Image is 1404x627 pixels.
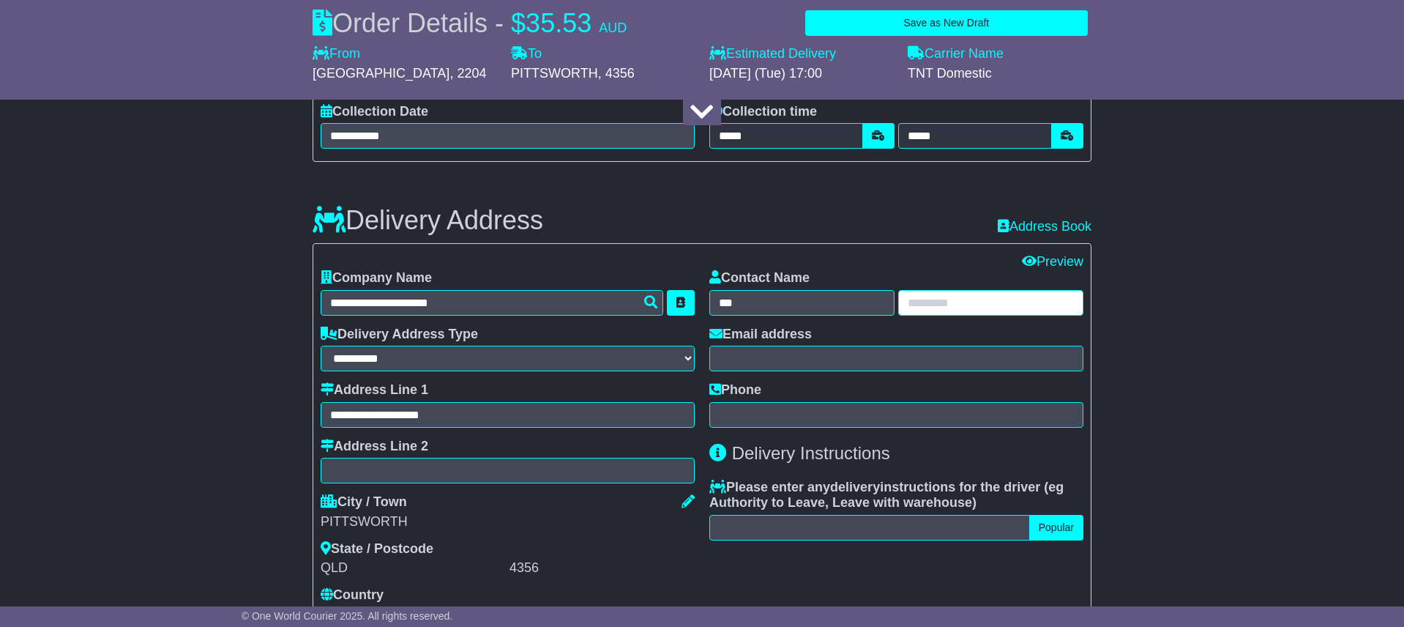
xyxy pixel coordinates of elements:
a: Preview [1022,254,1083,269]
span: 35.53 [526,8,591,38]
span: [GEOGRAPHIC_DATA] [313,66,449,81]
label: City / Town [321,494,407,511]
label: Phone [709,382,761,398]
label: Contact Name [709,270,810,286]
span: AUD [599,21,627,35]
button: Popular [1029,515,1083,541]
label: To [511,46,542,62]
label: Collection Date [321,104,428,120]
label: Email address [709,327,812,343]
button: Save as New Draft [805,10,1088,36]
div: [DATE] (Tue) 17:00 [709,66,893,82]
div: 4356 [509,560,695,576]
label: Country [321,587,384,604]
label: Delivery Address Type [321,327,478,343]
label: Estimated Delivery [709,46,893,62]
div: Order Details - [313,7,627,39]
span: Delivery Instructions [732,443,890,463]
a: Address Book [998,219,1091,234]
label: Please enter any instructions for the driver ( ) [709,480,1083,511]
div: QLD [321,560,506,576]
div: PITTSWORTH [321,514,695,530]
label: Carrier Name [908,46,1004,62]
span: , 2204 [449,66,486,81]
span: delivery [830,480,880,494]
h3: Delivery Address [313,206,543,235]
label: Company Name [321,270,432,286]
span: eg Authority to Leave, Leave with warehouse [709,480,1064,511]
span: $ [511,8,526,38]
div: TNT Domestic [908,66,1091,82]
label: From [313,46,360,62]
span: © One World Courier 2025. All rights reserved. [242,610,453,622]
span: PITTSWORTH [511,66,598,81]
span: , 4356 [598,66,635,81]
label: Address Line 1 [321,382,428,398]
label: State / Postcode [321,541,433,557]
label: Address Line 2 [321,439,428,455]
